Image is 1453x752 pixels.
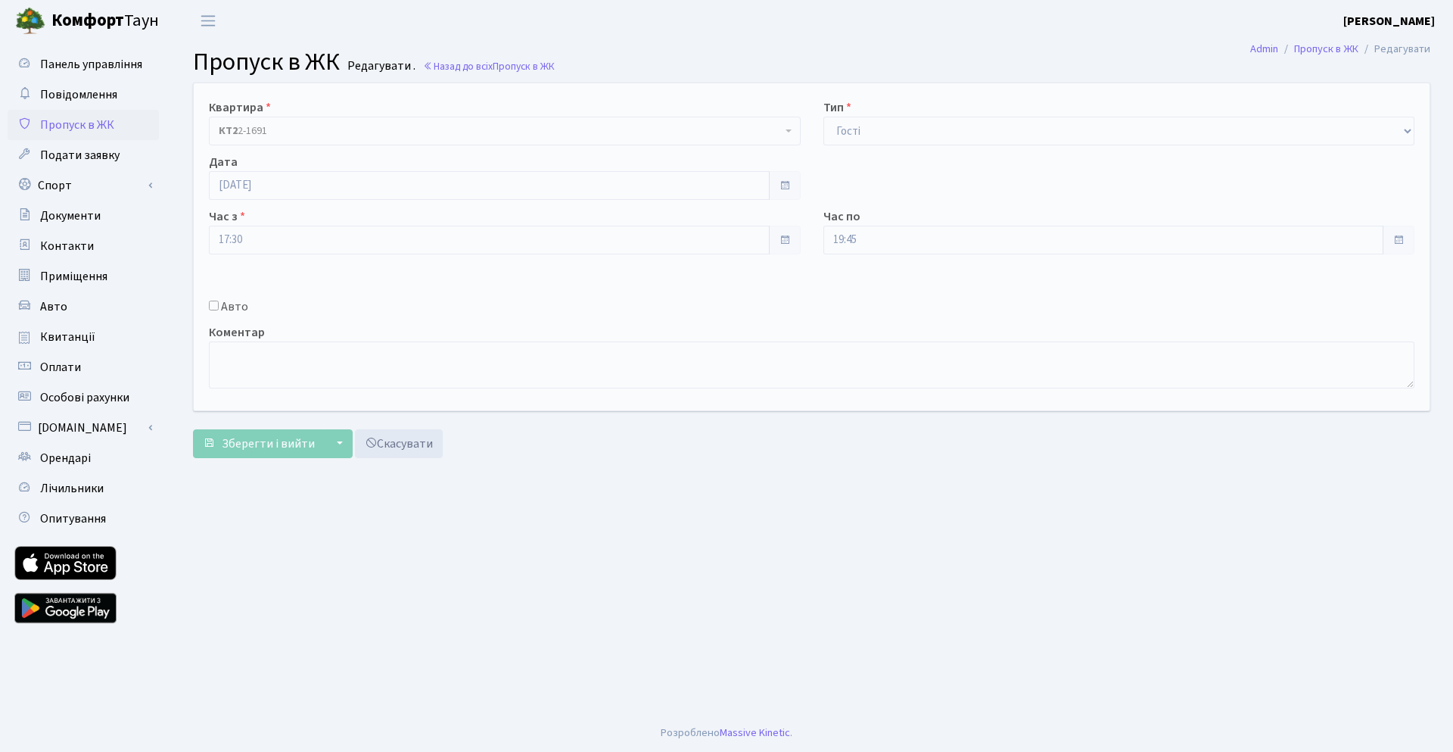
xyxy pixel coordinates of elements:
[8,140,159,170] a: Подати заявку
[15,6,45,36] img: logo.png
[40,86,117,103] span: Повідомлення
[219,123,782,139] span: <b>КТ2</b>&nbsp;&nbsp;&nbsp;2-1691
[8,201,159,231] a: Документи
[8,231,159,261] a: Контакти
[40,329,95,345] span: Квитанції
[1343,12,1435,30] a: [PERSON_NAME]
[8,443,159,473] a: Орендарі
[8,352,159,382] a: Оплати
[222,435,315,452] span: Зберегти і вийти
[8,292,159,322] a: Авто
[1250,41,1278,57] a: Admin
[193,429,325,458] button: Зберегти і вийти
[40,117,114,133] span: Пропуск в ЖК
[209,208,245,226] label: Час з
[51,8,159,34] span: Таун
[661,725,792,741] div: Розроблено .
[189,8,227,33] button: Переключити навігацію
[8,322,159,352] a: Квитанції
[209,153,238,171] label: Дата
[8,170,159,201] a: Спорт
[8,413,159,443] a: [DOMAIN_NAME]
[51,8,124,33] b: Комфорт
[1343,13,1435,30] b: [PERSON_NAME]
[1227,33,1453,65] nav: breadcrumb
[40,510,106,527] span: Опитування
[219,123,238,139] b: КТ2
[1358,41,1430,58] li: Редагувати
[344,59,415,73] small: Редагувати .
[8,382,159,413] a: Особові рахунки
[193,45,340,80] span: Пропуск в ЖК
[40,56,142,73] span: Панель управління
[8,80,159,110] a: Повідомлення
[8,110,159,140] a: Пропуск в ЖК
[8,49,159,80] a: Панель управління
[40,480,104,497] span: Лічильники
[423,59,555,73] a: Назад до всіхПропуск в ЖК
[40,208,101,224] span: Документи
[355,429,443,458] a: Скасувати
[40,450,91,466] span: Орендарі
[40,147,120,164] span: Подати заявку
[720,725,790,741] a: Massive Kinetic
[1294,41,1358,57] a: Пропуск в ЖК
[8,261,159,292] a: Приміщення
[40,298,67,315] span: Авто
[823,208,860,226] label: Час по
[493,59,555,73] span: Пропуск в ЖК
[221,298,248,316] label: Авто
[40,238,94,254] span: Контакти
[40,359,81,376] span: Оплати
[40,389,129,406] span: Особові рахунки
[40,268,107,285] span: Приміщення
[823,98,851,117] label: Тип
[8,504,159,534] a: Опитування
[209,117,801,145] span: <b>КТ2</b>&nbsp;&nbsp;&nbsp;2-1691
[209,323,265,342] label: Коментар
[209,98,271,117] label: Квартира
[8,473,159,504] a: Лічильники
